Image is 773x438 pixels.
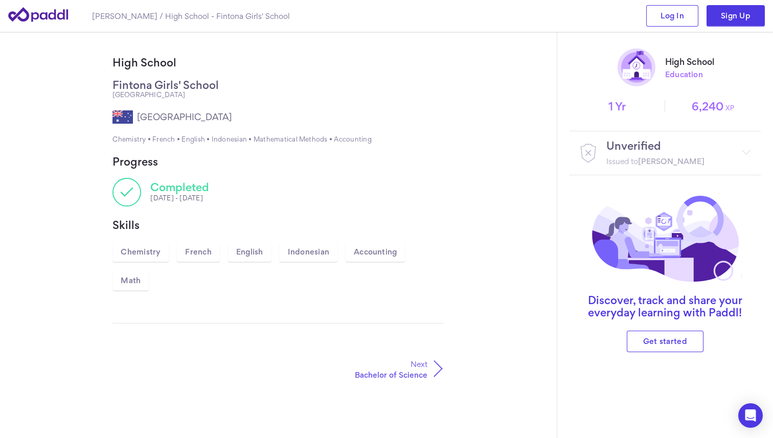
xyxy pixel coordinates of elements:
[137,111,232,123] div: [GEOGRAPHIC_DATA]
[283,356,443,382] a: NextBachelor of Science
[665,70,714,79] span: Education
[283,370,427,380] p: Bachelor of Science
[112,219,444,231] h4: Skills
[606,156,704,167] div: Issued to
[288,246,329,257] span: Indonesian
[627,331,703,352] a: Get started
[578,140,753,167] div: UnverifiedIssued to[PERSON_NAME]
[638,158,704,164] span: [PERSON_NAME]
[112,56,444,68] h1: High School
[112,155,444,168] h4: Progress
[665,100,761,112] span: 6,240
[570,100,666,112] span: 1 Yr
[121,246,161,257] span: Chemistry
[112,135,444,143] div: Chemistry • French • English • Indonesian • Mathematical Methods • Accounting
[354,246,397,257] span: Accounting
[236,246,263,257] span: English
[738,403,763,428] div: Open Intercom Messenger
[185,246,211,257] span: French
[112,79,219,91] h2: Fintona Girls' School
[570,294,761,318] h2: Discover, track and share your everyday learning with Paddl!
[92,11,290,21] h1: [PERSON_NAME] / High School - Fintona Girls' School
[283,359,427,370] p: Next
[150,194,209,202] div: [DATE] - [DATE]
[723,105,734,110] small: XP
[112,91,219,99] div: [GEOGRAPHIC_DATA]
[665,56,714,68] h4: High School
[606,140,661,152] div: Unverified
[150,181,209,193] div: Completed
[121,275,141,286] span: Math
